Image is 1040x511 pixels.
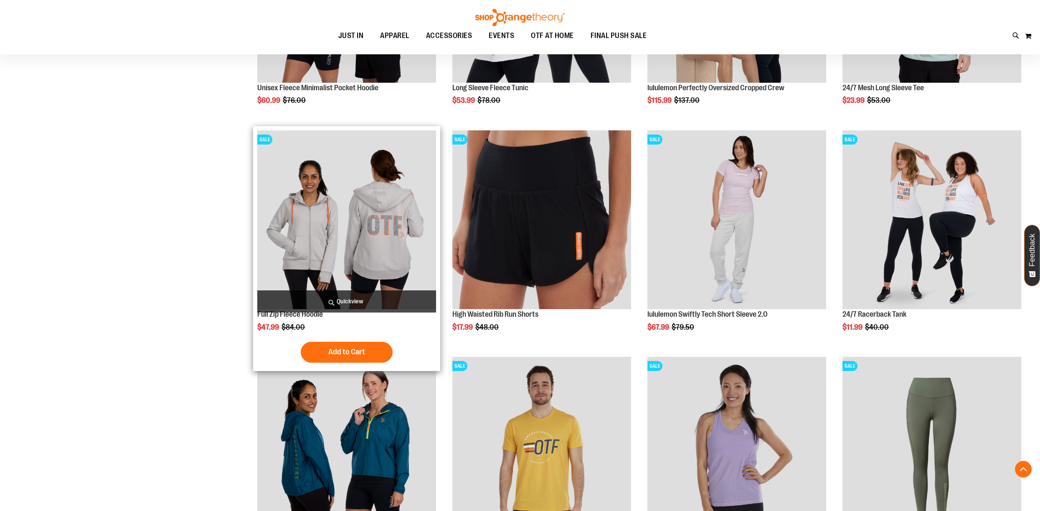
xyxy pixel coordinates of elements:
[842,135,857,145] span: SALE
[452,310,538,318] a: High Waisted Rib Run Shorts
[253,126,440,371] div: product
[372,26,418,46] a: APPAREL
[489,26,514,45] span: EVENTS
[452,96,476,104] span: $53.99
[301,342,393,363] button: Add to Cart
[842,130,1021,309] img: 24/7 Racerback Tank
[647,135,662,145] span: SALE
[865,323,890,331] span: $40.00
[257,290,436,313] a: Quickview
[338,26,364,45] span: JUST IN
[647,310,768,318] a: lululemon Swiftly Tech Short Sleeve 2.0
[643,126,830,353] div: product
[1024,225,1040,286] button: Feedback - Show survey
[257,130,436,309] img: Main Image of 1457091
[418,26,481,46] a: ACCESSORIES
[257,130,436,310] a: Main Image of 1457091SALE
[283,96,307,104] span: $76.00
[647,96,673,104] span: $115.99
[842,323,864,331] span: $11.99
[842,310,906,318] a: 24/7 Racerback Tank
[452,84,528,92] a: Long Sleeve Fleece Tunic
[531,26,574,45] span: OTF AT HOME
[1028,234,1036,267] span: Feedback
[838,126,1025,353] div: product
[475,323,500,331] span: $48.00
[842,361,857,371] span: SALE
[257,84,378,92] a: Unisex Fleece Minimalist Pocket Hoodie
[842,96,866,104] span: $23.99
[477,96,502,104] span: $78.00
[452,361,467,371] span: SALE
[328,347,365,356] span: Add to Cart
[842,130,1021,310] a: 24/7 Racerback TankSALE
[647,361,662,371] span: SALE
[480,26,523,46] a: EVENTS
[672,323,695,331] span: $79.50
[257,96,282,104] span: $60.99
[674,96,701,104] span: $137.00
[282,323,306,331] span: $84.00
[330,26,372,46] a: JUST IN
[380,26,409,45] span: APPAREL
[452,135,467,145] span: SALE
[867,96,892,104] span: $53.00
[647,130,826,309] img: lululemon Swiftly Tech Short Sleeve 2.0
[257,323,280,331] span: $47.99
[647,323,670,331] span: $67.99
[452,130,631,309] img: High Waisted Rib Run Shorts
[474,9,566,26] img: Shop Orangetheory
[257,135,272,145] span: SALE
[842,84,924,92] a: 24/7 Mesh Long Sleeve Tee
[1015,461,1032,478] button: Back To Top
[426,26,472,45] span: ACCESSORIES
[448,126,635,353] div: product
[647,84,784,92] a: lululemon Perfectly Oversized Cropped Crew
[591,26,647,45] span: FINAL PUSH SALE
[257,310,323,318] a: Full Zip Fleece Hoodie
[647,130,826,310] a: lululemon Swiftly Tech Short Sleeve 2.0SALE
[452,130,631,310] a: High Waisted Rib Run ShortsSALE
[452,323,474,331] span: $17.99
[582,26,655,45] a: FINAL PUSH SALE
[523,26,582,46] a: OTF AT HOME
